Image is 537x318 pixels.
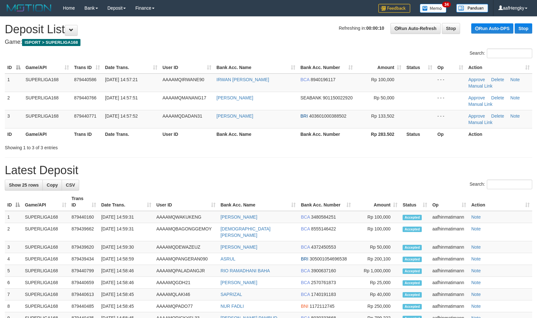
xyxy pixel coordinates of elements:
[99,300,154,312] td: [DATE] 14:58:45
[5,211,22,223] td: 1
[400,193,430,211] th: Status: activate to sort column ascending
[403,280,422,286] span: Accepted
[99,193,154,211] th: Date Trans.: activate to sort column ascending
[403,227,422,232] span: Accepted
[301,304,308,309] span: BNI
[471,304,481,309] a: Note
[470,180,532,189] label: Search:
[371,77,394,82] span: Rp 100,000
[355,62,404,74] th: Amount: activate to sort column ascending
[99,253,154,265] td: [DATE] 14:58:59
[5,23,532,36] h1: Deposit List
[163,95,206,100] span: AAAAMQMANANG17
[435,92,466,110] td: - - -
[221,256,236,261] a: ASRUL
[404,128,435,140] th: Status
[456,4,488,12] img: panduan.png
[301,244,310,250] span: BCA
[430,193,469,211] th: Op: activate to sort column ascending
[99,211,154,223] td: [DATE] 14:59:31
[105,95,138,100] span: [DATE] 14:57:51
[311,268,336,273] span: Copy 3900637160 to clipboard
[221,214,257,220] a: [PERSON_NAME]
[154,211,218,223] td: AAAAMQWAKUKENG
[5,164,532,177] h1: Latest Deposit
[491,95,504,100] a: Delete
[311,292,336,297] span: Copy 1740191183 to clipboard
[102,128,160,140] th: Date Trans.
[468,113,485,119] a: Approve
[471,280,481,285] a: Note
[221,280,257,285] a: [PERSON_NAME]
[468,95,485,100] a: Approve
[42,180,62,190] a: Copy
[74,77,96,82] span: 879440586
[471,226,481,231] a: Note
[66,182,75,188] span: CSV
[22,289,69,300] td: SUPERLIGA168
[374,95,394,100] span: Rp 50,000
[99,241,154,253] td: [DATE] 14:59:30
[301,268,310,273] span: BCA
[435,110,466,128] td: - - -
[99,265,154,277] td: [DATE] 14:58:46
[163,113,202,119] span: AAAAMQDADAN31
[216,77,269,82] a: IRWAN [PERSON_NAME]
[309,113,346,119] span: Copy 403601000388502 to clipboard
[403,292,422,298] span: Accepted
[311,244,336,250] span: Copy 4372450553 to clipboard
[301,214,310,220] span: BCA
[22,253,69,265] td: SUPERLIGA168
[23,128,72,140] th: Game/API
[23,74,72,92] td: SUPERLIGA168
[403,304,422,309] span: Accepted
[511,95,520,100] a: Note
[5,62,23,74] th: ID: activate to sort column descending
[22,211,69,223] td: SUPERLIGA168
[72,128,102,140] th: Trans ID
[69,223,99,241] td: 879439662
[491,113,504,119] a: Delete
[74,95,96,100] span: 879440766
[154,265,218,277] td: AAAAMQPALADANGJR
[5,193,22,211] th: ID: activate to sort column descending
[469,193,532,211] th: Action: activate to sort column ascending
[23,110,72,128] td: SUPERLIGA168
[471,292,481,297] a: Note
[468,83,493,89] a: Manual Link
[154,300,218,312] td: AAAAMQPADO77
[390,23,441,34] a: Run Auto-Refresh
[403,215,422,220] span: Accepted
[339,26,384,31] span: Refreshing in:
[468,77,485,82] a: Approve
[353,193,400,211] th: Amount: activate to sort column ascending
[310,256,347,261] span: Copy 305001054696538 to clipboard
[22,39,80,46] span: ISPORT > SUPERLIGA168
[154,223,218,241] td: AAAAMQBAGONGGEMOY
[69,253,99,265] td: 879439434
[298,193,353,211] th: Bank Acc. Number: activate to sort column ascending
[214,128,298,140] th: Bank Acc. Name
[430,241,469,253] td: aafhinmatimann
[69,289,99,300] td: 879440613
[5,92,23,110] td: 2
[214,62,298,74] th: Bank Acc. Name: activate to sort column ascending
[99,289,154,300] td: [DATE] 14:58:45
[154,193,218,211] th: User ID: activate to sort column ascending
[5,223,22,241] td: 2
[353,211,400,223] td: Rp 100,000
[69,211,99,223] td: 879440160
[442,23,460,34] a: Stop
[355,128,404,140] th: Rp 283.502
[5,74,23,92] td: 1
[5,128,23,140] th: ID
[311,214,336,220] span: Copy 3480584251 to clipboard
[5,241,22,253] td: 3
[218,193,299,211] th: Bank Acc. Name: activate to sort column ascending
[430,211,469,223] td: aafhinmatimann
[430,223,469,241] td: aafhinmatimann
[435,128,466,140] th: Op
[353,265,400,277] td: Rp 1,000,000
[353,253,400,265] td: Rp 200,100
[471,244,481,250] a: Note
